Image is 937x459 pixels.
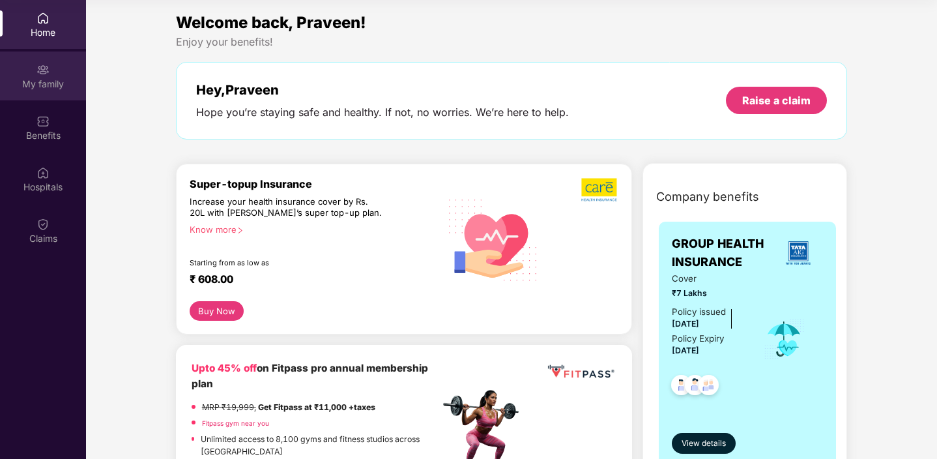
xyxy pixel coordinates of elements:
[190,177,440,190] div: Super-topup Insurance
[440,185,547,293] img: svg+xml;base64,PHN2ZyB4bWxucz0iaHR0cDovL3d3dy53My5vcmcvMjAwMC9zdmciIHhtbG5zOnhsaW5rPSJodHRwOi8vd3...
[679,371,711,403] img: svg+xml;base64,PHN2ZyB4bWxucz0iaHR0cDovL3d3dy53My5vcmcvMjAwMC9zdmciIHdpZHRoPSI0OC45NDMiIGhlaWdodD...
[672,272,745,286] span: Cover
[36,12,50,25] img: svg+xml;base64,PHN2ZyBpZD0iSG9tZSIgeG1sbnM9Imh0dHA6Ly93d3cudzMub3JnLzIwMDAvc3ZnIiB3aWR0aD0iMjAiIG...
[196,82,569,98] div: Hey, Praveen
[763,318,805,361] img: icon
[36,218,50,231] img: svg+xml;base64,PHN2ZyBpZD0iQ2xhaW0iIHhtbG5zPSJodHRwOi8vd3d3LnczLm9yZy8yMDAwL3N2ZyIgd2lkdGg9IjIwIi...
[672,287,745,299] span: ₹7 Lakhs
[36,115,50,128] img: svg+xml;base64,PHN2ZyBpZD0iQmVuZWZpdHMiIHhtbG5zPSJodHRwOi8vd3d3LnczLm9yZy8yMDAwL3N2ZyIgd2lkdGg9Ij...
[672,305,726,319] div: Policy issued
[656,188,759,206] span: Company benefits
[781,235,816,271] img: insurerLogo
[201,433,439,458] p: Unlimited access to 8,100 gyms and fitness studios across [GEOGRAPHIC_DATA]
[202,419,269,427] a: Fitpass gym near you
[545,361,616,383] img: fppp.png
[190,196,384,219] div: Increase your health insurance cover by Rs. 20L with [PERSON_NAME]’s super top-up plan.
[192,362,428,390] b: on Fitpass pro annual membership plan
[202,402,256,412] del: MRP ₹19,999,
[672,332,724,346] div: Policy Expiry
[190,273,427,288] div: ₹ 608.00
[581,177,618,202] img: b5dec4f62d2307b9de63beb79f102df3.png
[742,93,811,108] div: Raise a claim
[672,235,773,272] span: GROUP HEALTH INSURANCE
[258,402,375,412] strong: Get Fitpass at ₹11,000 +taxes
[36,63,50,76] img: svg+xml;base64,PHN2ZyB3aWR0aD0iMjAiIGhlaWdodD0iMjAiIHZpZXdCb3g9IjAgMCAyMCAyMCIgZmlsbD0ibm9uZSIgeG...
[237,227,244,234] span: right
[693,371,725,403] img: svg+xml;base64,PHN2ZyB4bWxucz0iaHR0cDovL3d3dy53My5vcmcvMjAwMC9zdmciIHdpZHRoPSI0OC45NDMiIGhlaWdodD...
[190,301,244,321] button: Buy Now
[672,346,699,355] span: [DATE]
[190,224,432,233] div: Know more
[672,433,736,454] button: View details
[196,106,569,119] div: Hope you’re staying safe and healthy. If not, no worries. We’re here to help.
[176,13,366,32] span: Welcome back, Praveen!
[36,166,50,179] img: svg+xml;base64,PHN2ZyBpZD0iSG9zcGl0YWxzIiB4bWxucz0iaHR0cDovL3d3dy53My5vcmcvMjAwMC9zdmciIHdpZHRoPS...
[176,35,848,49] div: Enjoy your benefits!
[192,362,257,374] b: Upto 45% off
[682,437,726,450] span: View details
[190,258,384,267] div: Starting from as low as
[665,371,697,403] img: svg+xml;base64,PHN2ZyB4bWxucz0iaHR0cDovL3d3dy53My5vcmcvMjAwMC9zdmciIHdpZHRoPSI0OC45NDMiIGhlaWdodD...
[672,319,699,329] span: [DATE]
